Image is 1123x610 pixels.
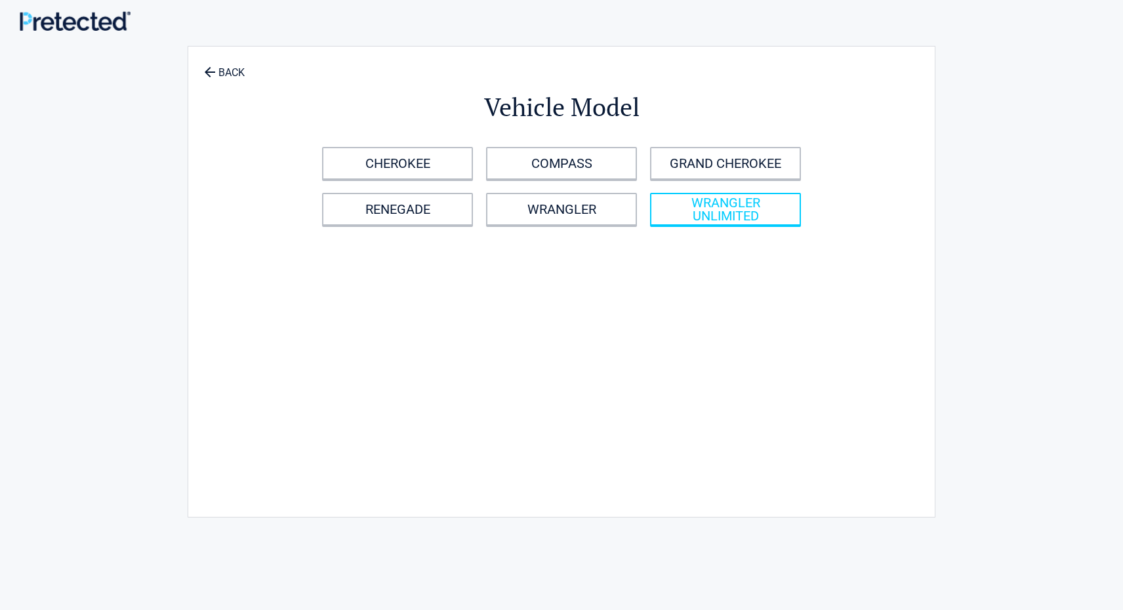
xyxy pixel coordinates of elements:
img: Main Logo [20,11,131,31]
a: WRANGLER [486,193,637,226]
a: BACK [201,55,247,78]
a: COMPASS [486,147,637,180]
a: RENEGADE [322,193,473,226]
a: WRANGLER UNLIMITED [650,193,801,226]
h2: Vehicle Model [260,91,863,124]
a: CHEROKEE [322,147,473,180]
a: GRAND CHEROKEE [650,147,801,180]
